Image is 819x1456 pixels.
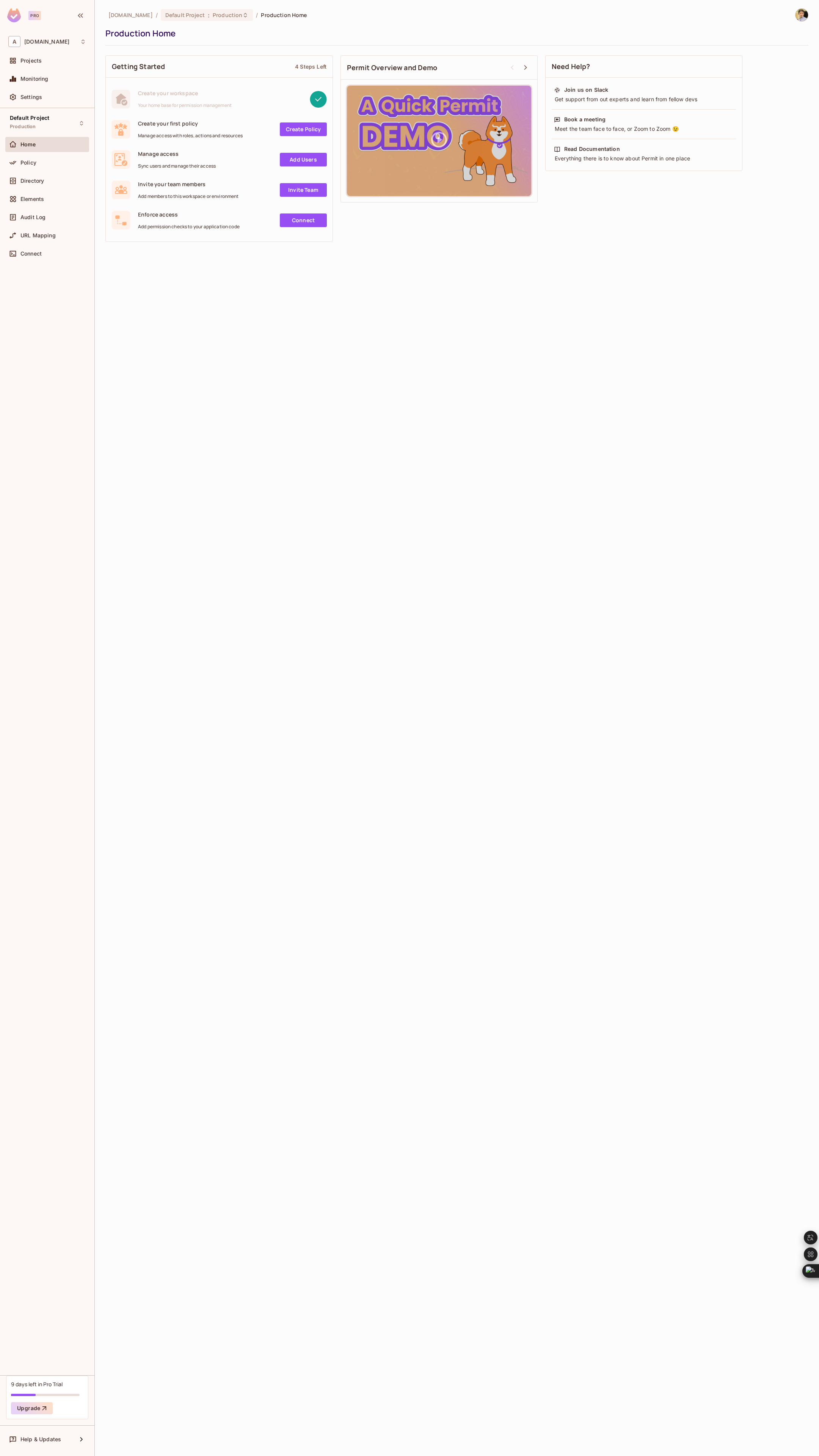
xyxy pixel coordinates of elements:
span: : [207,12,210,18]
a: Create Policy [280,122,327,136]
div: Join us on Slack [564,86,608,94]
span: Permit Overview and Demo [347,63,438,72]
div: Pro [28,11,41,20]
a: Add Users [280,153,327,166]
span: Invite your team members [138,180,239,188]
span: Production [10,124,36,130]
span: Workspace: avantcorp-waterlilies.com [24,39,69,45]
span: Help & Updates [20,1436,61,1442]
span: Add members to this workspace or environment [138,193,239,199]
span: A [8,36,20,47]
span: Monitoring [20,76,49,82]
img: Noritsugu Endo [795,9,808,21]
div: Book a meeting [564,116,606,123]
span: Create your workspace [138,89,232,97]
span: Production Home [261,11,307,19]
img: SReyMgAAAABJRU5ErkJggg== [7,8,21,22]
a: Connect [280,213,327,227]
span: Enforce access [138,211,240,218]
span: Add permission checks to your application code [138,224,240,230]
span: Home [20,141,36,147]
div: Meet the team face to face, or Zoom to Zoom 😉 [554,125,734,133]
span: Getting Started [112,62,165,71]
span: Manage access [138,150,216,157]
li: / [256,11,258,19]
span: URL Mapping [20,232,56,238]
span: Your home base for permission management [138,102,232,108]
span: Projects [20,58,42,64]
span: Manage access with roles, actions and resources [138,133,243,139]
span: Default Project [165,11,205,19]
span: the active workspace [108,11,153,19]
span: Directory [20,178,44,184]
li: / [156,11,158,19]
div: Production Home [105,28,805,39]
a: Invite Team [280,183,327,197]
button: Upgrade [11,1402,53,1414]
div: Read Documentation [564,145,620,153]
div: 9 days left in Pro Trial [11,1381,63,1388]
span: Default Project [10,115,49,121]
div: 4 Steps Left [295,63,326,70]
span: Need Help? [552,62,590,71]
span: Policy [20,160,36,166]
span: Sync users and manage their access [138,163,216,169]
div: Everything there is to know about Permit in one place [554,155,734,162]
span: Create your first policy [138,120,243,127]
span: Settings [20,94,42,100]
span: Elements [20,196,44,202]
span: Connect [20,251,42,257]
span: Production [213,11,242,19]
div: Get support from out experts and learn from fellow devs [554,96,734,103]
span: Audit Log [20,214,45,220]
